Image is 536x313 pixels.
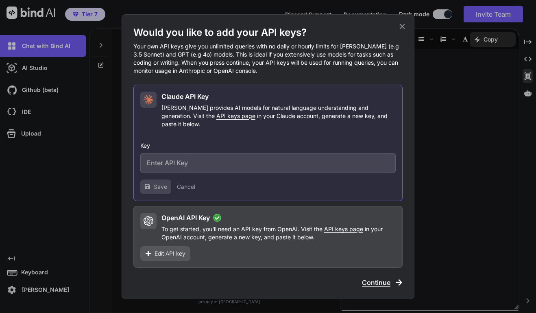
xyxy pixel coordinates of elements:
span: Save [154,183,167,191]
h2: OpenAI API Key [161,213,210,223]
span: API keys page [324,225,363,232]
button: Continue [362,278,403,287]
button: Save [140,179,171,194]
h3: Key [140,142,396,150]
h2: Claude API Key [161,92,209,101]
h1: Would you like to add your API keys? [133,26,403,39]
p: [PERSON_NAME] provides AI models for natural language understanding and generation. Visit the in ... [161,104,396,128]
button: Cancel [177,183,195,191]
input: Enter API Key [140,153,396,173]
span: API keys page [216,112,255,119]
p: To get started, you'll need an API key from OpenAI. Visit the in your OpenAI account, generate a ... [161,225,396,241]
span: Edit API key [155,250,185,258]
span: Continue [362,278,390,287]
p: Your own API keys give you unlimited queries with no daily or hourly limits for [PERSON_NAME] (e.... [133,42,403,75]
